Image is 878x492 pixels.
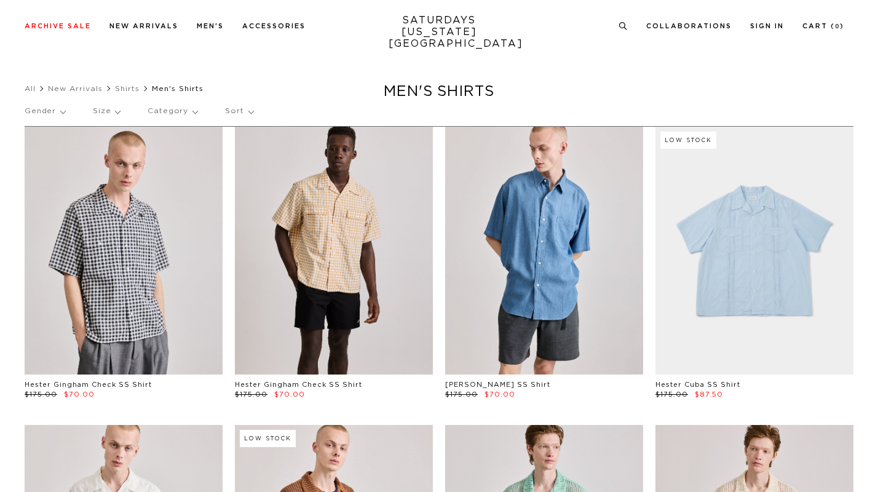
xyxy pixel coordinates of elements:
a: Men's [197,23,224,30]
a: Cart (0) [802,23,844,30]
span: $175.00 [445,391,478,398]
p: Category [148,97,197,125]
a: All [25,85,36,92]
a: Accessories [242,23,306,30]
a: Hester Gingham Check SS Shirt [235,381,362,388]
span: $70.00 [64,391,95,398]
span: $175.00 [25,391,57,398]
p: Gender [25,97,65,125]
span: $70.00 [484,391,515,398]
a: [PERSON_NAME] SS Shirt [445,381,550,388]
div: Low Stock [240,430,296,447]
span: $175.00 [655,391,688,398]
a: Archive Sale [25,23,91,30]
span: $70.00 [274,391,305,398]
a: Hester Cuba SS Shirt [655,381,740,388]
a: SATURDAYS[US_STATE][GEOGRAPHIC_DATA] [389,15,490,50]
a: Collaborations [646,23,732,30]
p: Sort [225,97,253,125]
a: Hester Gingham Check SS Shirt [25,381,152,388]
a: Shirts [115,85,140,92]
span: Men's Shirts [152,85,204,92]
p: Size [93,97,120,125]
div: Low Stock [660,132,716,149]
a: New Arrivals [109,23,178,30]
small: 0 [835,24,840,30]
span: $175.00 [235,391,267,398]
span: $87.50 [695,391,723,398]
a: Sign In [750,23,784,30]
a: New Arrivals [48,85,103,92]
